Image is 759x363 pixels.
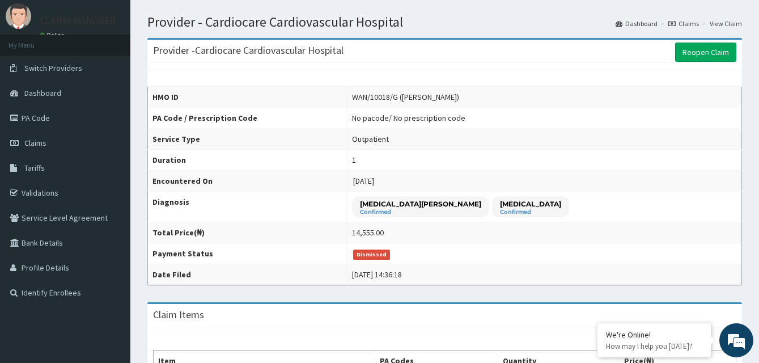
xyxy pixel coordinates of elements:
p: CLAIMS MANAGER [40,15,116,26]
a: Reopen Claim [675,43,736,62]
textarea: Type your message and hit 'Enter' [6,242,216,282]
small: Confirmed [360,209,481,215]
h3: Provider - Cardiocare Cardiovascular Hospital [153,45,344,56]
span: Dismissed [353,250,391,260]
span: Dashboard [24,88,61,98]
h3: Claim Items [153,310,204,320]
span: Claims [24,138,46,148]
p: [MEDICAL_DATA] [500,199,561,209]
th: Diagnosis [148,192,347,222]
div: No pacode / No prescription code [352,112,465,124]
th: Encountered On [148,171,347,192]
div: Outpatient [352,133,389,145]
div: 1 [352,154,356,166]
th: Duration [148,150,347,171]
small: Confirmed [500,209,561,215]
span: Switch Providers [24,63,82,73]
div: Minimize live chat window [186,6,213,33]
th: Date Filed [148,264,347,285]
div: We're Online! [606,330,702,340]
div: [DATE] 14:36:18 [352,269,402,280]
span: Tariffs [24,163,45,173]
div: Chat with us now [59,64,190,78]
img: d_794563401_company_1708531726252_794563401 [21,57,46,85]
p: [MEDICAL_DATA][PERSON_NAME] [360,199,481,209]
th: HMO ID [148,87,347,108]
div: 14,555.00 [352,227,384,238]
a: Claims [668,19,699,28]
a: Online [40,31,67,39]
span: [DATE] [353,176,374,186]
a: Dashboard [616,19,658,28]
p: How may I help you today? [606,341,702,351]
th: Total Price(₦) [148,222,347,243]
th: Payment Status [148,243,347,264]
h1: Provider - Cardiocare Cardiovascular Hospital [147,15,742,29]
div: WAN/10018/G ([PERSON_NAME]) [352,91,459,103]
img: User Image [6,3,31,29]
th: Service Type [148,129,347,150]
a: View Claim [710,19,742,28]
span: We're online! [66,109,156,223]
th: PA Code / Prescription Code [148,108,347,129]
